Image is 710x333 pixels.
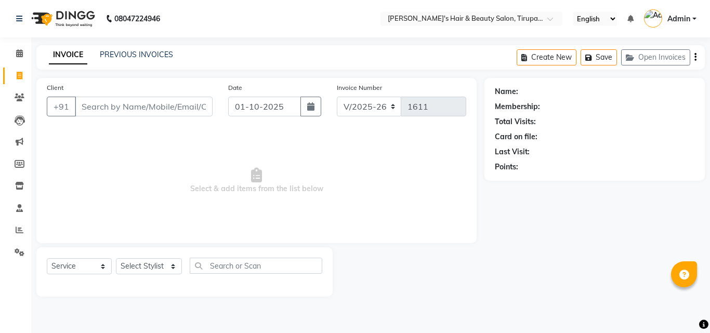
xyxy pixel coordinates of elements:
label: Date [228,83,242,92]
button: Save [581,49,617,65]
button: Open Invoices [621,49,690,65]
div: Last Visit: [495,146,530,157]
label: Client [47,83,63,92]
iframe: chat widget [666,291,700,323]
a: INVOICE [49,46,87,64]
b: 08047224946 [114,4,160,33]
div: Name: [495,86,518,97]
div: Card on file: [495,131,537,142]
div: Membership: [495,101,540,112]
label: Invoice Number [337,83,382,92]
input: Search or Scan [190,258,322,274]
div: Points: [495,162,518,172]
div: Total Visits: [495,116,536,127]
button: Create New [517,49,576,65]
input: Search by Name/Mobile/Email/Code [75,97,213,116]
span: Admin [667,14,690,24]
span: Select & add items from the list below [47,129,466,233]
button: +91 [47,97,76,116]
img: Admin [644,9,662,28]
img: logo [27,4,98,33]
a: PREVIOUS INVOICES [100,50,173,59]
